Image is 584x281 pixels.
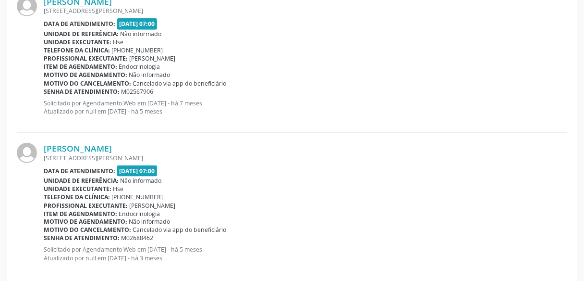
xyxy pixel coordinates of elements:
span: Não informado [121,177,162,185]
a: [PERSON_NAME] [44,143,112,153]
span: Não informado [121,30,162,38]
span: Não informado [129,218,170,226]
b: Motivo de agendamento: [44,71,127,79]
span: [PHONE_NUMBER] [112,46,163,54]
span: Hse [113,185,124,193]
b: Telefone da clínica: [44,193,110,201]
span: Endocrinologia [119,210,160,218]
b: Senha de atendimento: [44,88,120,96]
b: Profissional executante: [44,54,128,63]
span: [PERSON_NAME] [130,202,176,210]
span: M02567906 [122,88,154,96]
div: [STREET_ADDRESS][PERSON_NAME] [44,154,567,162]
b: Data de atendimento: [44,167,115,175]
b: Unidade executante: [44,185,111,193]
b: Item de agendamento: [44,63,117,71]
img: img [17,143,37,163]
b: Unidade de referência: [44,177,119,185]
span: Cancelado via app do beneficiário [133,79,227,88]
p: Solicitado por Agendamento Web em [DATE] - há 5 meses Atualizado por null em [DATE] - há 3 meses [44,246,567,262]
b: Motivo do cancelamento: [44,226,131,234]
span: Cancelado via app do beneficiário [133,226,227,234]
span: [DATE] 07:00 [117,18,158,29]
span: [PERSON_NAME] [130,54,176,63]
div: [STREET_ADDRESS][PERSON_NAME] [44,7,567,15]
span: [DATE] 07:00 [117,166,158,177]
b: Data de atendimento: [44,20,115,28]
span: Endocrinologia [119,63,160,71]
p: Solicitado por Agendamento Web em [DATE] - há 7 meses Atualizado por null em [DATE] - há 5 meses [44,99,567,115]
b: Unidade executante: [44,38,111,46]
b: Motivo de agendamento: [44,218,127,226]
span: Hse [113,38,124,46]
span: Não informado [129,71,170,79]
span: [PHONE_NUMBER] [112,193,163,201]
span: M02688462 [122,234,154,243]
b: Motivo do cancelamento: [44,79,131,88]
b: Item de agendamento: [44,210,117,218]
b: Senha de atendimento: [44,234,120,243]
b: Unidade de referência: [44,30,119,38]
b: Telefone da clínica: [44,46,110,54]
b: Profissional executante: [44,202,128,210]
